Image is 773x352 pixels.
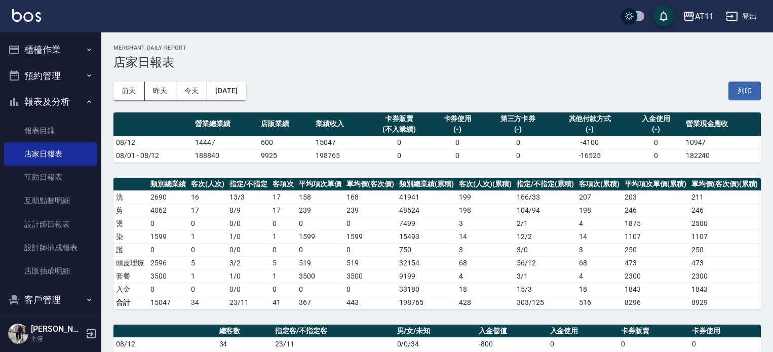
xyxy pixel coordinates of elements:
[148,230,188,243] td: 1599
[689,256,761,269] td: 473
[622,204,689,217] td: 246
[4,63,97,89] button: 預約管理
[176,82,208,100] button: 今天
[4,189,97,212] a: 互助點數明細
[514,269,576,283] td: 3 / 1
[4,313,97,339] button: 員工及薪資
[397,217,456,230] td: 7499
[313,112,368,136] th: 業績收入
[622,269,689,283] td: 2300
[514,256,576,269] td: 56 / 12
[296,204,344,217] td: 239
[576,243,622,256] td: 3
[514,190,576,204] td: 166 / 33
[722,7,761,26] button: 登出
[622,178,689,191] th: 平均項次單價(累積)
[188,230,227,243] td: 1
[433,124,483,135] div: (-)
[296,217,344,230] td: 0
[113,204,148,217] td: 剪
[113,243,148,256] td: 護
[113,178,761,309] table: a dense table
[514,243,576,256] td: 3 / 0
[188,217,227,230] td: 0
[113,82,145,100] button: 前天
[227,190,270,204] td: 13 / 3
[514,217,576,230] td: 2 / 1
[622,217,689,230] td: 1875
[270,178,296,191] th: 客項次
[619,337,689,350] td: 0
[397,256,456,269] td: 32154
[148,283,188,296] td: 0
[148,269,188,283] td: 3500
[296,243,344,256] td: 0
[4,119,97,142] a: 報表目錄
[689,178,761,191] th: 單均價(客次價)(累積)
[576,230,622,243] td: 14
[485,149,551,162] td: 0
[622,230,689,243] td: 1107
[188,256,227,269] td: 5
[4,89,97,115] button: 報表及分析
[258,136,313,149] td: 600
[476,325,547,338] th: 入金儲值
[576,256,622,269] td: 68
[296,230,344,243] td: 1599
[431,136,485,149] td: 0
[629,136,683,149] td: 0
[576,269,622,283] td: 4
[689,269,761,283] td: 2300
[192,136,258,149] td: 14447
[113,256,148,269] td: 頭皮理療
[370,124,428,135] div: (不入業績)
[4,259,97,283] a: 店販抽成明細
[192,112,258,136] th: 營業總業績
[270,217,296,230] td: 0
[4,166,97,189] a: 互助日報表
[148,256,188,269] td: 2596
[576,217,622,230] td: 4
[433,113,483,124] div: 卡券使用
[456,178,514,191] th: 客次(人次)(累積)
[514,178,576,191] th: 指定/不指定(累積)
[113,149,192,162] td: 08/01 - 08/12
[344,178,397,191] th: 單均價(客次價)
[217,325,273,338] th: 總客數
[514,283,576,296] td: 15 / 3
[296,256,344,269] td: 519
[270,230,296,243] td: 1
[344,283,397,296] td: 0
[148,296,188,309] td: 15047
[188,269,227,283] td: 1
[344,217,397,230] td: 0
[397,269,456,283] td: 9199
[344,204,397,217] td: 239
[456,243,514,256] td: 3
[270,296,296,309] td: 41
[145,82,176,100] button: 昨天
[148,217,188,230] td: 0
[113,230,148,243] td: 染
[689,243,761,256] td: 250
[148,243,188,256] td: 0
[689,283,761,296] td: 1843
[576,204,622,217] td: 198
[689,325,761,338] th: 卡券使用
[397,190,456,204] td: 41941
[113,190,148,204] td: 洗
[148,178,188,191] th: 類別總業績
[113,136,192,149] td: 08/12
[397,230,456,243] td: 15493
[113,217,148,230] td: 燙
[113,55,761,69] h3: 店家日報表
[689,217,761,230] td: 2500
[207,82,246,100] button: [DATE]
[313,136,368,149] td: 15047
[576,296,622,309] td: 516
[619,325,689,338] th: 卡券販賣
[270,243,296,256] td: 0
[227,204,270,217] td: 8 / 9
[456,217,514,230] td: 3
[31,334,83,343] p: 主管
